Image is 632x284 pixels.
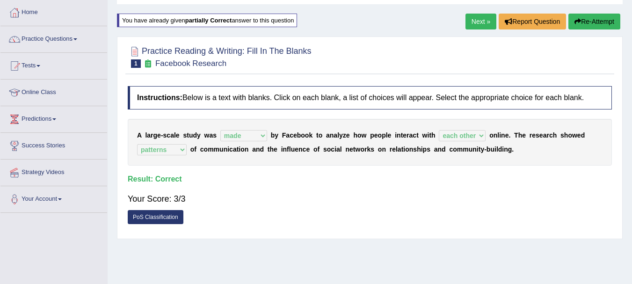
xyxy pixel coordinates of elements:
[505,131,509,139] b: e
[326,131,330,139] b: a
[497,131,499,139] b: l
[131,59,141,68] span: 1
[423,146,427,153] b: p
[422,131,428,139] b: w
[0,133,107,156] a: Success Stories
[309,131,312,139] b: k
[170,131,174,139] b: a
[190,146,195,153] b: o
[518,131,523,139] b: h
[502,146,504,153] b: i
[539,131,543,139] b: e
[395,131,397,139] b: i
[256,146,260,153] b: n
[0,186,107,210] a: Your Account
[289,146,291,153] b: l
[143,59,153,68] small: Exam occurring question
[274,146,277,153] b: e
[290,131,293,139] b: c
[301,131,305,139] b: o
[469,146,473,153] b: u
[362,131,367,139] b: w
[463,146,468,153] b: m
[543,131,547,139] b: a
[449,146,453,153] b: c
[331,146,334,153] b: c
[0,106,107,130] a: Predictions
[330,131,334,139] b: n
[336,146,340,153] b: a
[213,131,217,139] b: s
[572,131,577,139] b: w
[499,14,566,29] button: Report Question
[499,131,501,139] b: i
[405,146,409,153] b: o
[283,146,287,153] b: n
[386,131,388,139] b: l
[427,131,429,139] b: i
[128,86,612,109] h4: Below is a text with blanks. Click on each blank, a list of choices will appear. Select the appro...
[293,131,297,139] b: e
[346,146,350,153] b: n
[197,131,201,139] b: y
[189,131,193,139] b: u
[401,131,403,139] b: t
[367,146,370,153] b: k
[392,146,396,153] b: e
[318,146,320,153] b: f
[163,131,167,139] b: s
[484,146,487,153] b: -
[407,131,409,139] b: r
[508,146,512,153] b: g
[153,131,158,139] b: g
[487,146,491,153] b: b
[145,131,147,139] b: l
[409,131,413,139] b: a
[417,146,421,153] b: h
[489,131,494,139] b: o
[364,146,367,153] b: r
[305,131,309,139] b: o
[378,146,382,153] b: o
[209,131,213,139] b: a
[530,131,532,139] b: r
[403,146,405,153] b: i
[396,146,398,153] b: l
[208,146,213,153] b: m
[429,131,431,139] b: t
[382,131,386,139] b: p
[204,146,208,153] b: o
[187,131,189,139] b: t
[313,146,318,153] b: o
[157,131,161,139] b: e
[403,131,407,139] b: e
[522,131,526,139] b: e
[200,146,204,153] b: c
[434,146,438,153] b: a
[137,94,182,102] b: Instructions:
[303,146,306,153] b: c
[128,44,312,68] h2: Practice Reading & Writing: Fill In The Blanks
[382,146,386,153] b: n
[117,14,297,27] div: You have already given answer to this question
[227,146,229,153] b: i
[193,131,197,139] b: d
[413,146,417,153] b: s
[398,146,401,153] b: a
[560,131,564,139] b: s
[356,146,361,153] b: w
[353,131,357,139] b: h
[275,131,278,139] b: y
[185,17,232,24] b: partially correct
[295,146,298,153] b: e
[174,131,176,139] b: l
[416,131,419,139] b: t
[237,146,239,153] b: t
[370,146,374,153] b: s
[194,146,196,153] b: f
[479,146,481,153] b: t
[340,146,342,153] b: l
[0,80,107,103] a: Online Class
[581,131,585,139] b: d
[553,131,557,139] b: h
